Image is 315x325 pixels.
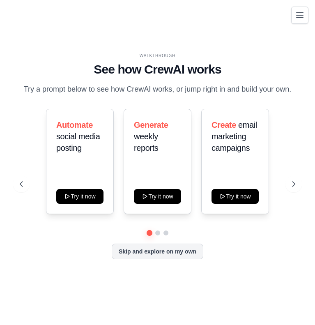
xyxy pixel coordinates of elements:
[134,132,158,152] span: weekly reports
[56,120,93,129] span: Automate
[134,120,168,129] span: Generate
[20,53,295,59] div: WALKTHROUGH
[134,189,181,204] button: Try it now
[56,132,100,152] span: social media posting
[212,189,259,204] button: Try it now
[56,189,103,204] button: Try it now
[212,120,257,152] span: email marketing campaigns
[291,7,308,24] button: Toggle navigation
[20,83,295,95] p: Try a prompt below to see how CrewAI works, or jump right in and build your own.
[112,244,203,259] button: Skip and explore on my own
[212,120,236,129] span: Create
[20,62,295,77] h1: See how CrewAI works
